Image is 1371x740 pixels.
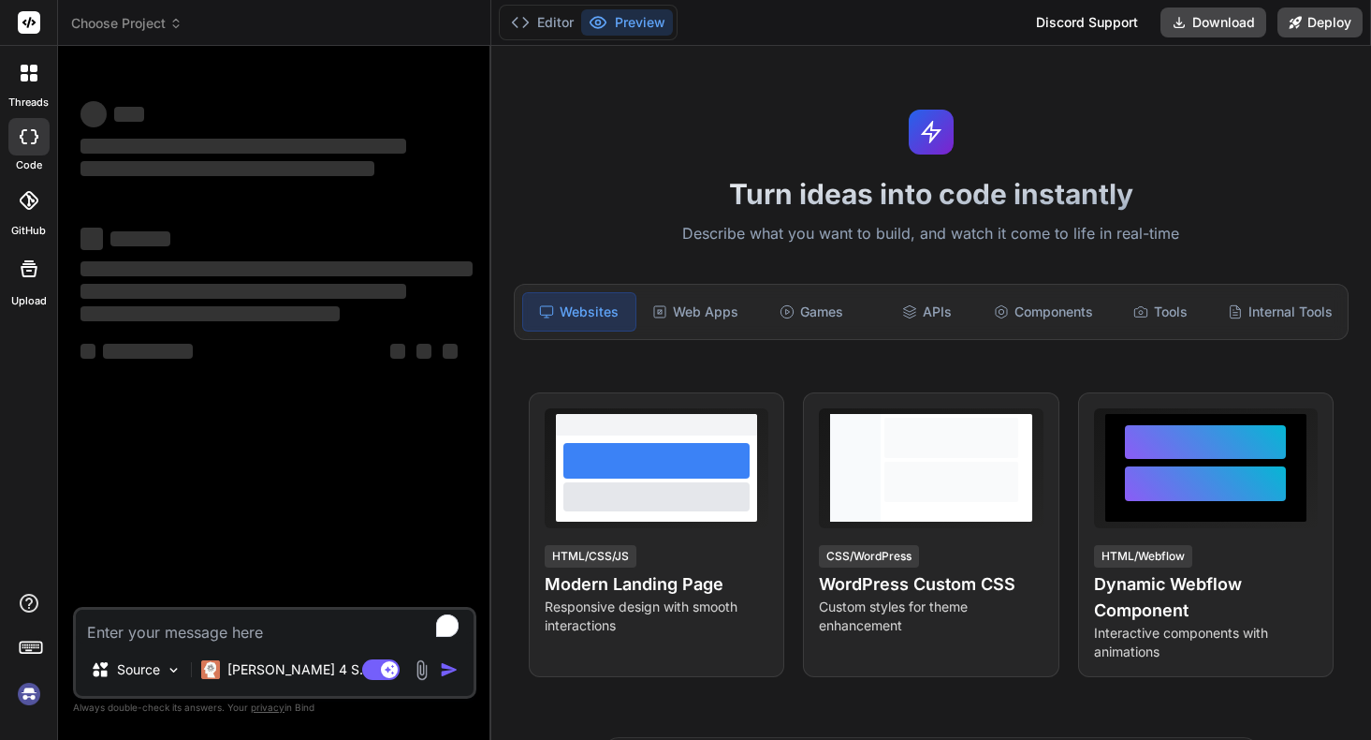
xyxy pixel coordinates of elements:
div: Games [755,292,868,332]
span: ‌ [80,101,107,127]
div: Tools [1104,292,1217,332]
span: ‌ [390,344,405,359]
span: ‌ [80,306,340,321]
span: ‌ [80,228,103,250]
span: privacy [251,702,284,713]
span: ‌ [443,344,458,359]
p: Always double-check its answers. Your in Bind [73,699,476,717]
button: Download [1160,7,1266,37]
div: APIs [871,292,984,332]
h4: WordPress Custom CSS [819,571,1043,598]
img: Claude 4 Sonnet [201,660,220,679]
div: HTML/CSS/JS [545,545,636,568]
p: [PERSON_NAME] 4 S.. [227,660,367,679]
h1: Turn ideas into code instantly [503,177,1360,211]
img: Pick Models [166,662,182,678]
p: Describe what you want to build, and watch it come to life in real-time [503,222,1360,246]
textarea: To enrich screen reader interactions, please activate Accessibility in Grammarly extension settings [76,610,474,644]
div: Internal Tools [1220,292,1340,332]
span: ‌ [103,344,193,359]
div: CSS/WordPress [819,545,919,568]
span: Choose Project [71,14,182,33]
label: threads [8,95,49,111]
p: Interactive components with animations [1094,624,1318,661]
button: Editor [503,9,581,36]
span: ‌ [114,107,144,122]
img: icon [440,660,459,679]
label: code [16,157,42,173]
p: Source [117,660,160,679]
p: Responsive design with smooth interactions [545,598,768,635]
h4: Modern Landing Page [545,571,768,598]
div: HTML/Webflow [1094,545,1192,568]
img: attachment [411,659,432,681]
label: GitHub [11,223,46,239]
span: ‌ [80,139,406,154]
p: Custom styles for theme enhancement [819,598,1043,635]
div: Websites [522,292,636,332]
button: Deploy [1277,7,1363,37]
div: Components [986,292,1101,332]
div: Discord Support [1025,7,1149,37]
span: ‌ [80,161,374,176]
span: ‌ [80,344,95,359]
div: Web Apps [640,292,752,332]
span: ‌ [110,231,170,246]
label: Upload [11,293,47,309]
h4: Dynamic Webflow Component [1094,571,1318,624]
span: ‌ [416,344,431,359]
button: Preview [581,9,673,36]
span: ‌ [80,284,406,299]
img: signin [13,678,45,710]
span: ‌ [80,261,473,276]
